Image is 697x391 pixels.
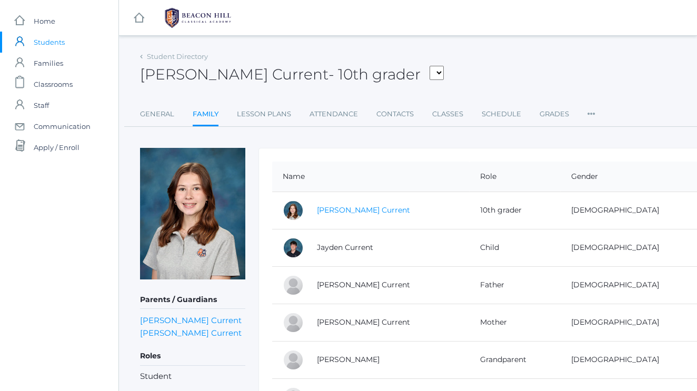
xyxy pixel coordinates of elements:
th: Name [272,162,470,192]
a: Student Directory [147,52,208,61]
a: [PERSON_NAME] Current [140,328,242,338]
a: Jayden Current [317,243,373,252]
a: Contacts [376,104,414,125]
span: Home [34,11,55,32]
span: Classrooms [34,74,73,95]
td: Grandparent [470,341,561,378]
h2: [PERSON_NAME] Current [140,66,444,83]
a: Lesson Plans [237,104,291,125]
a: [PERSON_NAME] [317,355,380,364]
div: Joan Fischer [283,349,304,370]
div: Brian Current [283,275,304,296]
span: Staff [34,95,49,116]
a: Grades [540,104,569,125]
a: [PERSON_NAME] Current [317,317,410,327]
li: Student [140,370,245,383]
td: Child [470,229,561,266]
a: Attendance [310,104,358,125]
span: Apply / Enroll [34,137,79,158]
div: Stephanie Current [283,312,304,333]
a: Schedule [482,104,521,125]
img: Leah Current [140,148,245,279]
td: 10th grader [470,192,561,229]
div: Jayden Current [283,237,304,258]
div: Leah Current [283,200,304,221]
a: [PERSON_NAME] Current [140,315,242,325]
span: - 10th grader [328,65,421,83]
span: Students [34,32,65,53]
a: Classes [432,104,463,125]
td: Father [470,266,561,304]
h5: Parents / Guardians [140,291,245,309]
a: General [140,104,174,125]
span: Families [34,53,63,74]
a: Family [193,104,218,126]
a: [PERSON_NAME] Current [317,205,410,215]
h5: Roles [140,347,245,365]
span: Communication [34,116,91,137]
a: [PERSON_NAME] Current [317,280,410,289]
img: BHCALogos-05-308ed15e86a5a0abce9b8dd61676a3503ac9727e845dece92d48e8588c001991.png [158,5,237,31]
td: Mother [470,304,561,341]
th: Role [470,162,561,192]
